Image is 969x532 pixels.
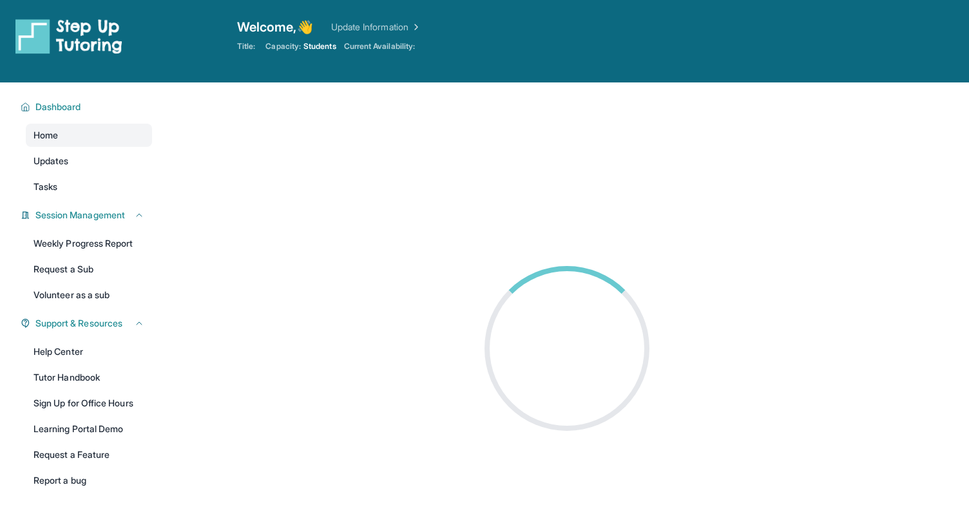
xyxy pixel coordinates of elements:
[34,180,57,193] span: Tasks
[26,124,152,147] a: Home
[237,41,255,52] span: Title:
[35,317,122,330] span: Support & Resources
[237,18,313,36] span: Welcome, 👋
[26,366,152,389] a: Tutor Handbook
[30,317,144,330] button: Support & Resources
[35,100,81,113] span: Dashboard
[265,41,301,52] span: Capacity:
[26,175,152,198] a: Tasks
[34,155,69,167] span: Updates
[34,129,58,142] span: Home
[30,100,144,113] button: Dashboard
[26,417,152,441] a: Learning Portal Demo
[26,443,152,466] a: Request a Feature
[15,18,122,54] img: logo
[26,283,152,307] a: Volunteer as a sub
[26,392,152,415] a: Sign Up for Office Hours
[26,258,152,281] a: Request a Sub
[303,41,336,52] span: Students
[26,340,152,363] a: Help Center
[26,469,152,492] a: Report a bug
[35,209,125,222] span: Session Management
[30,209,144,222] button: Session Management
[408,21,421,33] img: Chevron Right
[26,149,152,173] a: Updates
[331,21,421,33] a: Update Information
[26,232,152,255] a: Weekly Progress Report
[344,41,415,52] span: Current Availability:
